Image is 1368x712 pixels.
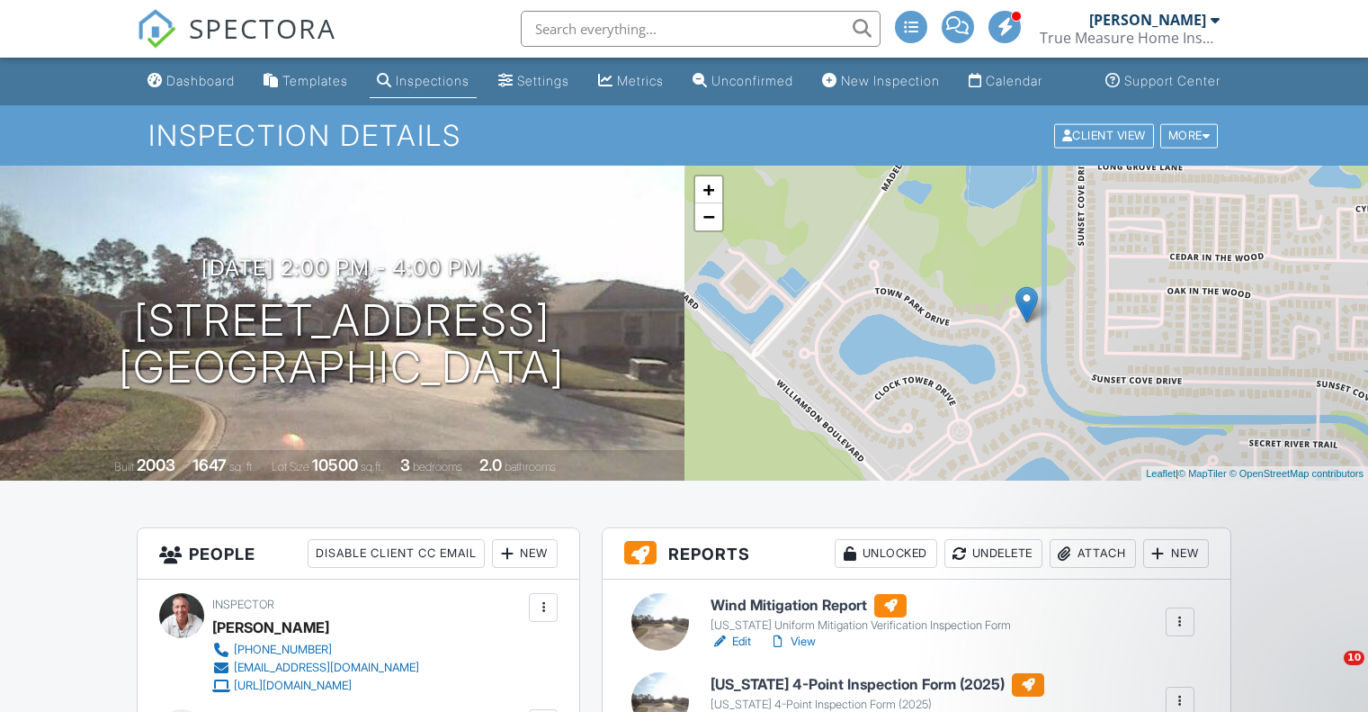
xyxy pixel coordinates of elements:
[711,73,793,88] div: Unconfirmed
[961,65,1050,98] a: Calendar
[1141,466,1368,482] div: |
[189,9,336,47] span: SPECTORA
[491,65,577,98] a: Settings
[140,65,242,98] a: Dashboard
[591,65,671,98] a: Metrics
[769,633,816,651] a: View
[256,65,355,98] a: Templates
[1146,468,1176,479] a: Leaflet
[192,455,227,474] div: 1647
[944,539,1042,568] div: Undelete
[148,120,1220,151] h1: Inspection Details
[1124,73,1220,88] div: Support Center
[212,641,419,659] a: [PHONE_NUMBER]
[212,598,274,611] span: Inspector
[282,73,348,88] div: Templates
[711,618,1011,633] div: [US_STATE] Uniform Mitigation Verification Inspection Form
[234,661,419,675] div: [EMAIL_ADDRESS][DOMAIN_NAME]
[138,528,579,580] h3: People
[361,460,383,473] span: sq.ft.
[695,176,722,203] a: Zoom in
[711,673,1044,697] h6: [US_STATE] 4-Point Inspection Form (2025)
[212,677,419,695] a: [URL][DOMAIN_NAME]
[212,659,419,677] a: [EMAIL_ADDRESS][DOMAIN_NAME]
[400,455,410,474] div: 3
[1344,651,1364,665] span: 10
[521,11,881,47] input: Search everything...
[137,24,336,62] a: SPECTORA
[312,455,358,474] div: 10500
[517,73,569,88] div: Settings
[1160,123,1219,148] div: More
[1040,29,1220,47] div: True Measure Home Inspections
[370,65,477,98] a: Inspections
[492,539,558,568] div: New
[685,65,800,98] a: Unconfirmed
[396,73,469,88] div: Inspections
[1307,651,1350,694] iframe: Intercom live chat
[711,594,1011,617] h6: Wind Mitigation Report
[479,455,502,474] div: 2.0
[986,73,1042,88] div: Calendar
[603,528,1230,580] h3: Reports
[505,460,556,473] span: bathrooms
[711,698,1044,712] div: [US_STATE] 4-Point Inspection Form (2025)
[711,633,751,651] a: Edit
[308,539,485,568] div: Disable Client CC Email
[137,455,175,474] div: 2003
[272,460,309,473] span: Lot Size
[166,73,235,88] div: Dashboard
[137,9,176,49] img: The Best Home Inspection Software - Spectora
[1178,468,1227,479] a: © MapTiler
[234,643,332,657] div: [PHONE_NUMBER]
[413,460,462,473] span: bedrooms
[1089,11,1206,29] div: [PERSON_NAME]
[234,679,352,693] div: [URL][DOMAIN_NAME]
[212,614,329,641] div: [PERSON_NAME]
[835,539,937,568] div: Unlocked
[1052,128,1158,141] a: Client View
[711,594,1011,634] a: Wind Mitigation Report [US_STATE] Uniform Mitigation Verification Inspection Form
[1098,65,1228,98] a: Support Center
[617,73,664,88] div: Metrics
[119,297,565,392] h1: [STREET_ADDRESS] [GEOGRAPHIC_DATA]
[229,460,255,473] span: sq. ft.
[841,73,940,88] div: New Inspection
[695,203,722,230] a: Zoom out
[815,65,947,98] a: New Inspection
[201,256,482,280] h3: [DATE] 2:00 pm - 4:00 pm
[1229,468,1364,479] a: © OpenStreetMap contributors
[1054,123,1154,148] div: Client View
[114,460,134,473] span: Built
